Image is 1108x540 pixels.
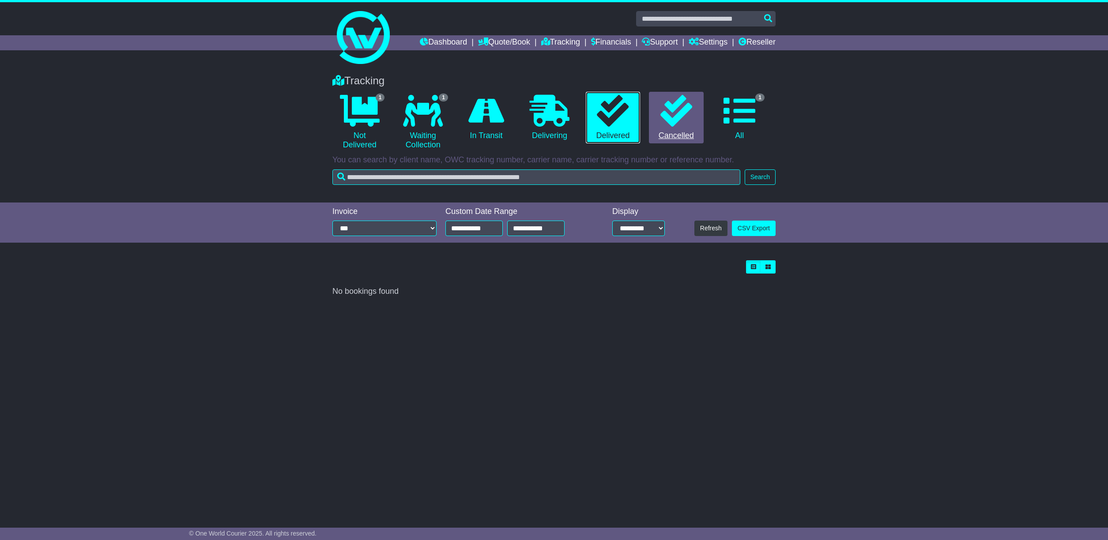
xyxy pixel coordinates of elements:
[732,221,776,236] a: CSV Export
[694,221,727,236] button: Refresh
[612,207,665,217] div: Display
[328,75,780,87] div: Tracking
[541,35,580,50] a: Tracking
[459,92,513,144] a: In Transit
[420,35,467,50] a: Dashboard
[332,207,437,217] div: Invoice
[332,155,776,165] p: You can search by client name, OWC tracking number, carrier name, carrier tracking number or refe...
[591,35,631,50] a: Financials
[522,92,577,144] a: Delivering
[376,94,385,101] span: 1
[689,35,727,50] a: Settings
[586,92,640,144] a: Delivered
[745,169,776,185] button: Search
[332,92,387,153] a: 1 Not Delivered
[332,287,776,296] div: No bookings found
[396,92,450,153] a: 1 Waiting Collection
[739,35,776,50] a: Reseller
[649,92,703,144] a: Cancelled
[189,530,317,537] span: © One World Courier 2025. All rights reserved.
[478,35,530,50] a: Quote/Book
[755,94,765,101] span: 1
[445,207,587,217] div: Custom Date Range
[439,94,448,101] span: 1
[642,35,678,50] a: Support
[712,92,767,144] a: 1 All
